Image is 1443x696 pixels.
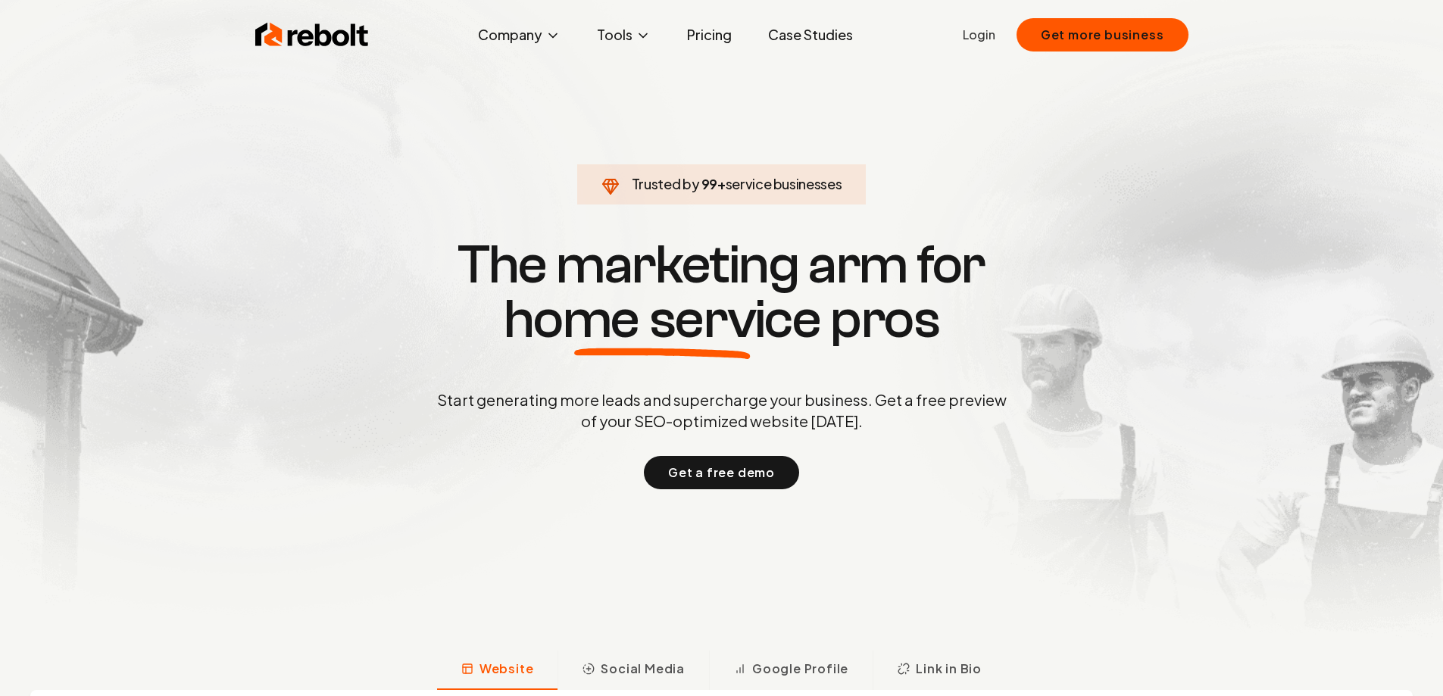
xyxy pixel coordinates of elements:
p: Start generating more leads and supercharge your business. Get a free preview of your SEO-optimiz... [434,389,1010,432]
a: Login [963,26,995,44]
span: Website [479,660,534,678]
span: Google Profile [752,660,848,678]
span: home service [504,292,821,347]
span: Social Media [601,660,685,678]
a: Case Studies [756,20,865,50]
h1: The marketing arm for pros [358,238,1085,347]
span: service businesses [726,175,842,192]
button: Website [437,651,558,690]
button: Google Profile [709,651,873,690]
span: + [717,175,726,192]
img: Rebolt Logo [255,20,369,50]
button: Social Media [558,651,709,690]
span: Link in Bio [916,660,982,678]
button: Get a free demo [644,456,799,489]
a: Pricing [675,20,744,50]
button: Link in Bio [873,651,1006,690]
button: Tools [585,20,663,50]
span: Trusted by [632,175,699,192]
button: Company [466,20,573,50]
span: 99 [701,173,717,195]
button: Get more business [1017,18,1188,51]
